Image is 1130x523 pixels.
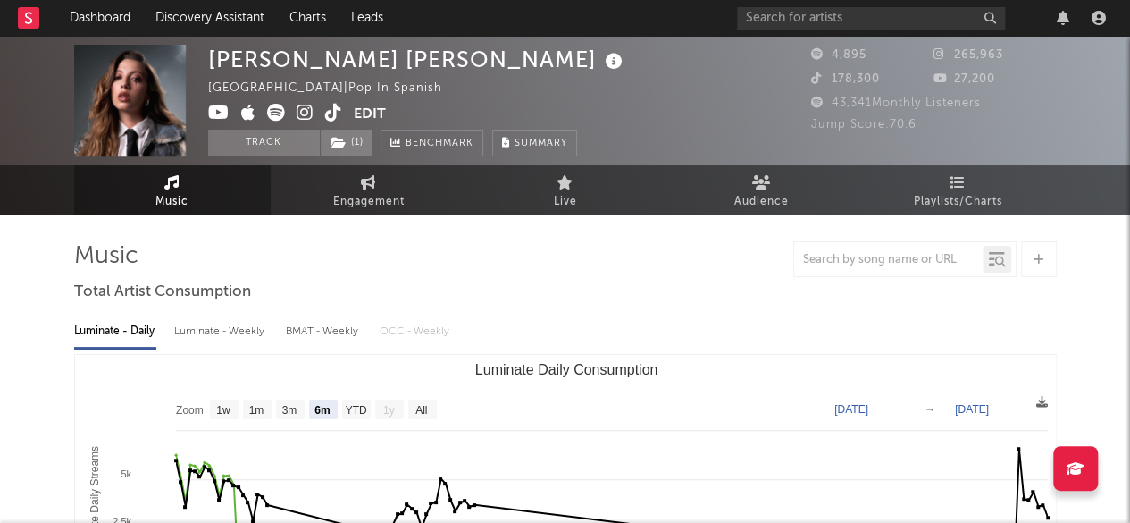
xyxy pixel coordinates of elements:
span: Jump Score: 70.6 [811,119,917,131]
a: Benchmark [381,130,483,156]
span: Engagement [333,191,405,213]
span: Total Artist Consumption [74,282,251,303]
div: Luminate - Weekly [174,316,268,347]
span: Summary [515,139,567,148]
input: Search by song name or URL [794,253,983,267]
text: 5k [121,468,131,479]
text: YTD [345,404,366,417]
input: Search for artists [737,7,1005,30]
span: 178,300 [811,73,880,85]
span: Audience [734,191,789,213]
a: Audience [664,165,860,215]
div: [PERSON_NAME] [PERSON_NAME] [208,45,627,74]
text: All [415,404,427,417]
span: 265,963 [933,49,1003,61]
a: Live [467,165,664,215]
div: [GEOGRAPHIC_DATA] | Pop in Spanish [208,78,463,99]
a: Engagement [271,165,467,215]
text: 1y [382,404,394,417]
span: 27,200 [933,73,995,85]
span: Playlists/Charts [914,191,1002,213]
div: Luminate - Daily [74,316,156,347]
span: 43,341 Monthly Listeners [811,97,981,109]
a: Music [74,165,271,215]
text: → [925,403,935,416]
a: Playlists/Charts [860,165,1057,215]
button: Summary [492,130,577,156]
span: Music [155,191,188,213]
span: Live [554,191,577,213]
text: [DATE] [955,403,989,416]
button: Track [208,130,320,156]
span: ( 1 ) [320,130,372,156]
text: Luminate Daily Consumption [474,362,657,377]
text: 6m [314,404,330,417]
text: [DATE] [834,403,868,416]
button: Edit [354,104,386,126]
span: 4,895 [811,49,866,61]
text: 3m [281,404,297,417]
text: 1w [216,404,230,417]
text: Zoom [176,404,204,417]
div: BMAT - Weekly [286,316,362,347]
button: (1) [321,130,372,156]
span: Benchmark [406,133,473,155]
text: 1m [248,404,264,417]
